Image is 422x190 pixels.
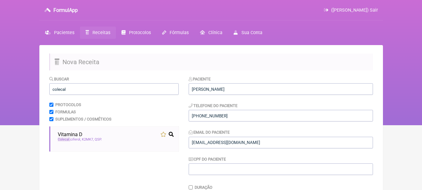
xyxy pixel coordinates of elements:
h3: FormulApp [53,7,78,13]
a: Sua Conta [228,27,268,39]
span: K2MK7 [82,137,94,141]
span: ciferol [58,137,81,141]
span: Sua Conta [241,30,262,35]
label: Telefone do Paciente [189,103,238,108]
a: Protocolos [116,27,156,39]
h2: Nova Receita [49,54,373,70]
a: Receitas [80,27,116,39]
label: Paciente [189,77,211,81]
span: Protocolos [129,30,151,35]
input: exemplo: emagrecimento, ansiedade [49,83,179,95]
label: Protocolos [55,102,81,107]
span: QSP [95,137,102,141]
span: ([PERSON_NAME]) Sair [331,8,378,13]
span: Fórmulas [170,30,189,35]
label: CPF do Paciente [189,157,226,162]
label: Duração [195,185,212,190]
label: Suplementos / Cosméticos [55,117,112,121]
label: Buscar [49,77,69,81]
a: Pacientes [39,27,80,39]
a: ([PERSON_NAME]) Sair [324,8,378,13]
span: Clínica [208,30,222,35]
label: Formulas [55,110,76,114]
a: Fórmulas [156,27,194,39]
span: Receitas [92,30,110,35]
span: Colecal [58,137,70,141]
a: Clínica [194,27,228,39]
label: Email do Paciente [189,130,230,135]
span: Pacientes [54,30,74,35]
span: Vitamina D [58,131,82,137]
